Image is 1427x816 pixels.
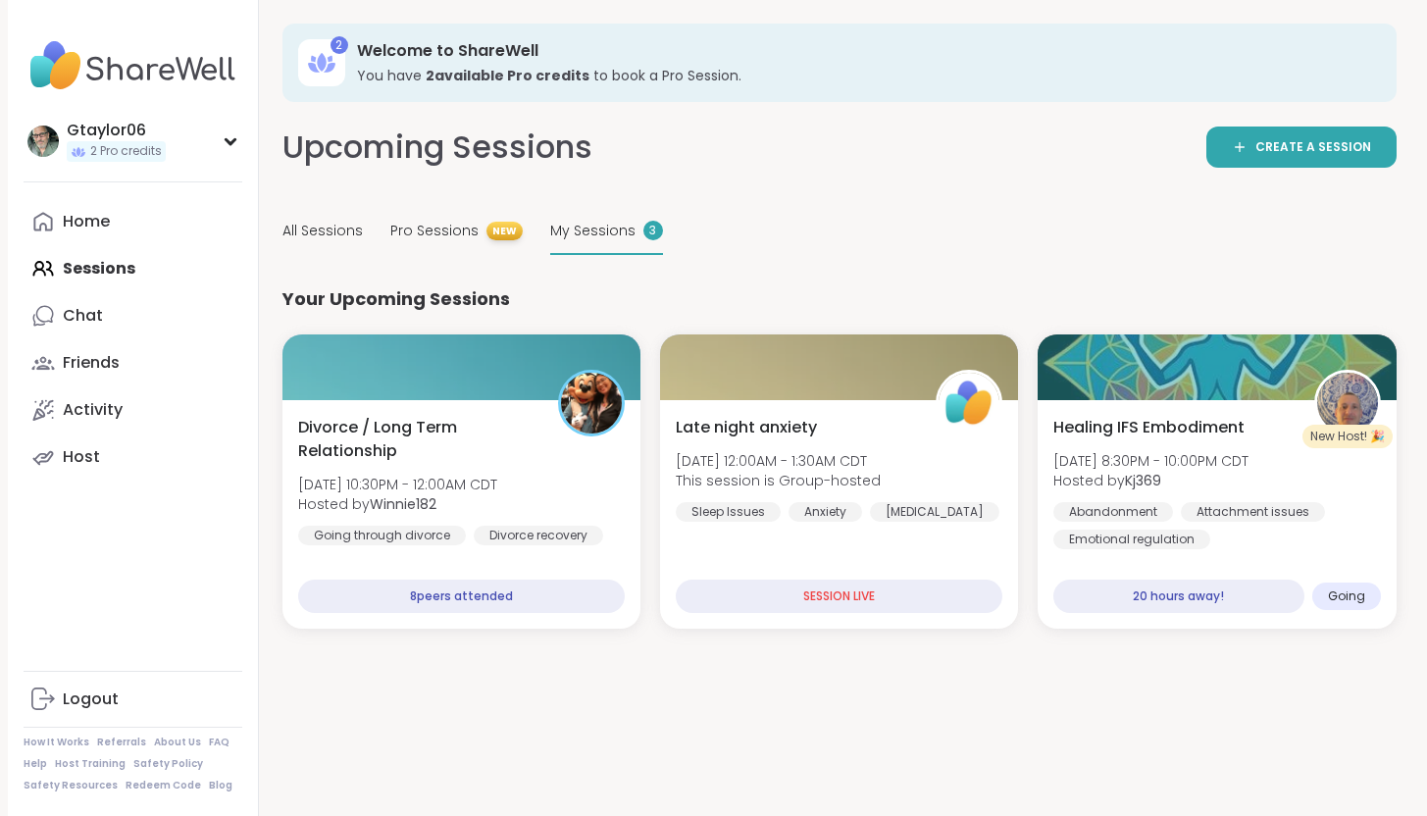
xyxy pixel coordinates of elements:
div: 2 [331,36,348,54]
a: About Us [154,736,201,749]
b: Kj369 [1125,471,1161,490]
div: Attachment issues [1181,502,1325,522]
a: How It Works [24,736,89,749]
span: Going [1328,588,1365,604]
span: CREATE A SESSION [1255,139,1371,156]
span: Hosted by [1053,471,1249,490]
span: This session is Group-hosted [676,471,881,490]
a: Home [24,198,242,245]
a: CREATE A SESSION [1206,127,1397,168]
img: ShareWell Nav Logo [24,31,242,100]
a: Referrals [97,736,146,749]
a: Host Training [55,757,126,771]
a: Help [24,757,47,771]
div: Going through divorce [298,526,466,545]
div: Friends [63,352,120,374]
a: Safety Resources [24,779,118,792]
b: 2 available Pro credit s [426,66,589,85]
div: Chat [63,305,103,327]
span: [DATE] 10:30PM - 12:00AM CDT [298,475,497,494]
a: Activity [24,386,242,433]
a: Logout [24,676,242,723]
div: Gtaylor06 [67,120,166,141]
span: 2 Pro credits [90,143,162,160]
img: Kj369 [1317,373,1378,433]
div: Host [63,446,100,468]
div: 20 hours away! [1053,580,1303,613]
a: Friends [24,339,242,386]
a: Host [24,433,242,481]
a: Redeem Code [126,779,201,792]
div: 8 peers attended [298,580,625,613]
span: My Sessions [550,221,636,241]
h2: Your Upcoming Sessions [282,286,510,311]
a: Blog [209,779,232,792]
div: Anxiety [789,502,862,522]
img: ShareWell [939,373,999,433]
span: NEW [486,222,523,240]
img: Gtaylor06 [27,126,59,157]
span: [DATE] 8:30PM - 10:00PM CDT [1053,451,1249,471]
div: Emotional regulation [1053,530,1210,549]
a: Safety Policy [133,757,203,771]
span: Hosted by [298,494,497,514]
span: All Sessions [282,221,363,241]
img: Winnie182 [561,373,622,433]
span: Pro Sessions [390,221,479,241]
div: Divorce recovery [474,526,603,545]
h3: You have to book a Pro Session. [357,66,1369,85]
span: [DATE] 12:00AM - 1:30AM CDT [676,451,881,471]
div: Abandonment [1053,502,1173,522]
h3: Welcome to ShareWell [357,40,1369,62]
span: Healing IFS Embodiment [1053,416,1245,439]
div: 3 [643,221,663,240]
div: [MEDICAL_DATA] [870,502,999,522]
span: Divorce / Long Term Relationship [298,416,536,463]
h2: Upcoming Sessions [282,126,592,170]
div: Logout [63,688,119,710]
div: Sleep Issues [676,502,781,522]
div: New Host! 🎉 [1302,425,1393,448]
span: Late night anxiety [676,416,817,439]
div: SESSION LIVE [676,580,1002,613]
a: Chat [24,292,242,339]
div: Activity [63,399,123,421]
div: Home [63,211,110,232]
b: Winnie182 [370,494,436,514]
a: FAQ [209,736,229,749]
